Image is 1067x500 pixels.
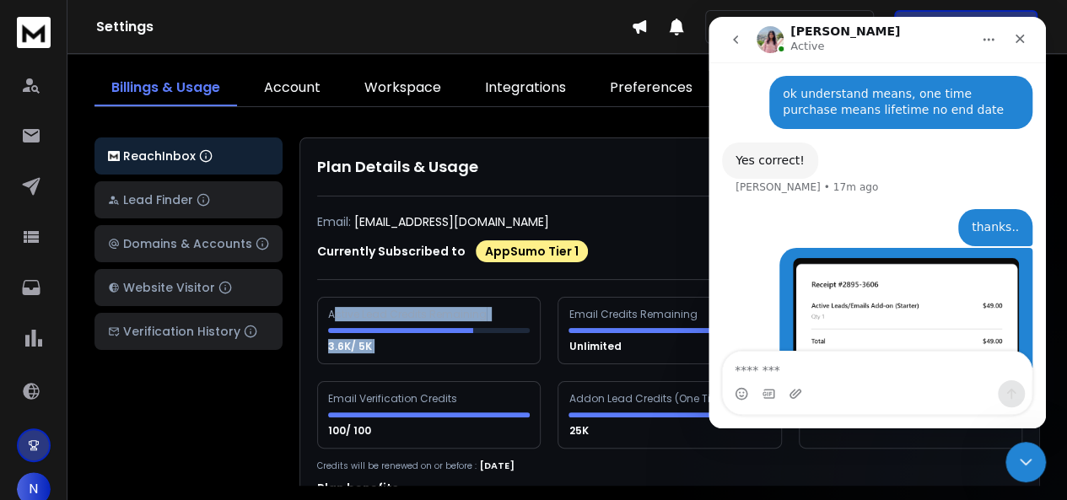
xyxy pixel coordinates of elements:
h1: Plan benefits [317,480,1022,497]
div: Email Verification Credits [328,392,460,406]
p: Currently Subscribed to [317,243,466,260]
div: Email Credits Remaining [569,308,699,321]
button: Website Visitor [94,269,283,306]
img: logo [17,17,51,48]
p: [DATE] [480,459,515,473]
h1: Plan Details & Usage [317,155,1022,179]
p: Unlimited [569,340,623,353]
a: Preferences [593,71,709,106]
h1: Settings [96,17,631,37]
a: Workspace [348,71,458,106]
div: Addon Lead Credits (One Time) [569,392,730,406]
button: ReachInbox [94,137,283,175]
p: 3.6K/ 5K [328,340,375,353]
button: Domains & Accounts [94,225,283,262]
iframe: Intercom live chat [1005,442,1046,482]
a: Billings & Usage [94,71,237,106]
div: Active Lead Credits Remaining [328,308,489,321]
img: logo [108,151,120,162]
button: Verification History [94,313,283,350]
button: Lead Finder [94,181,283,218]
iframe: Intercom live chat [709,17,1046,428]
p: Credits will be renewed on or before : [317,460,477,472]
a: Integrations [468,71,583,106]
div: AppSumo Tier 1 [476,240,588,262]
button: Get Free Credits [894,10,1037,44]
p: 25K [569,424,590,438]
p: [EMAIL_ADDRESS][DOMAIN_NAME] [354,213,549,230]
p: 100/ 100 [328,424,374,438]
p: Email: [317,213,351,230]
a: Account [247,71,337,106]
